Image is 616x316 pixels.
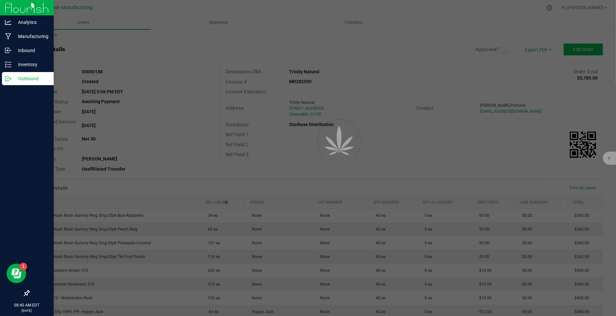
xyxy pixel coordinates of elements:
p: Analytics [11,18,51,26]
iframe: Resource center [7,264,26,283]
p: Inventory [11,61,51,68]
p: 08:40 AM EDT [3,302,51,308]
p: Manufacturing [11,32,51,40]
p: Inbound [11,46,51,54]
inline-svg: Manufacturing [5,33,11,40]
inline-svg: Inventory [5,61,11,68]
inline-svg: Inbound [5,47,11,54]
p: [DATE] [3,308,51,313]
inline-svg: Outbound [5,75,11,82]
p: Outbound [11,75,51,83]
inline-svg: Analytics [5,19,11,26]
iframe: Resource center unread badge [19,263,27,270]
